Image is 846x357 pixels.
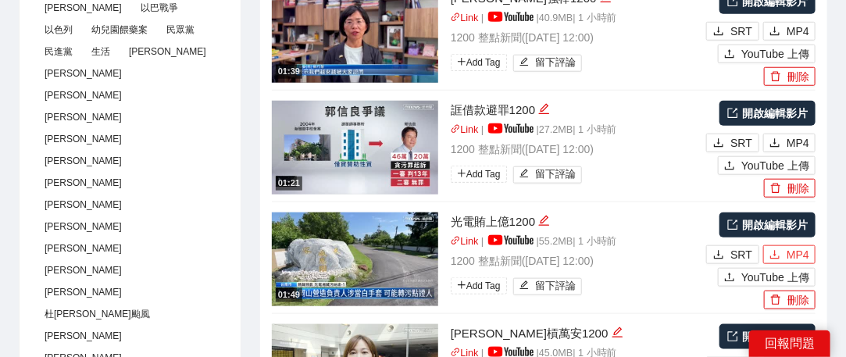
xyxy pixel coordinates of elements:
span: upload [724,272,735,284]
a: linkLink [451,124,479,135]
span: [PERSON_NAME] [38,109,128,126]
div: 誆借款避罪1200 [451,101,702,120]
span: SRT [730,246,752,263]
p: | | 55.2 MB | 1 小時前 [451,234,702,250]
p: 1200 整點新聞 ( [DATE] 12:00 ) [451,252,702,270]
div: 01:21 [276,177,302,190]
p: | | 40.9 MB | 1 小時前 [451,11,702,27]
span: download [713,249,724,262]
div: 01:49 [276,288,302,302]
button: delete刪除 [764,291,816,309]
span: delete [770,295,781,307]
p: 1200 整點新聞 ( [DATE] 12:00 ) [451,29,702,46]
span: link [451,124,461,134]
button: downloadSRT [706,22,759,41]
button: downloadMP4 [763,22,816,41]
a: linkLink [451,12,479,23]
img: yt_logo_rgb_light.a676ea31.png [488,123,534,134]
div: 光電賄上億1200 [451,212,702,231]
span: Add Tag [451,277,507,295]
span: SRT [730,134,752,152]
span: [PERSON_NAME] [38,196,128,213]
span: 以色列 [38,21,79,38]
span: edit [538,103,550,115]
span: [PERSON_NAME] [38,327,128,345]
span: YouTube 上傳 [741,45,809,62]
span: [PERSON_NAME] [38,65,128,82]
span: download [713,26,724,38]
span: [PERSON_NAME] [38,262,128,279]
span: link [451,12,461,23]
span: Add Tag [451,166,507,183]
span: delete [770,71,781,84]
button: edit留下評論 [513,166,583,184]
span: edit [538,215,550,227]
span: SRT [730,23,752,40]
div: 編輯 [612,324,623,343]
button: edit留下評論 [513,278,583,295]
div: 編輯 [538,101,550,120]
span: plus [457,57,466,66]
span: download [769,249,780,262]
span: download [769,137,780,150]
button: uploadYouTube 上傳 [718,45,816,63]
span: MP4 [787,134,809,152]
button: uploadYouTube 上傳 [718,156,816,175]
img: yt_logo_rgb_light.a676ea31.png [488,347,534,357]
span: MP4 [787,23,809,40]
span: edit [519,57,530,69]
span: [PERSON_NAME] [38,284,128,301]
button: downloadMP4 [763,134,816,152]
div: [PERSON_NAME]槓萬安1200 [451,324,702,343]
button: downloadSRT [706,134,759,152]
div: 回報問題 [749,330,830,357]
img: 22d763c3-39ce-4f8c-95cf-76a3426915ab.jpg [272,101,438,195]
button: downloadSRT [706,245,759,264]
span: [PERSON_NAME] [38,240,128,257]
button: delete刪除 [764,179,816,198]
span: edit [612,327,623,338]
span: edit [519,280,530,292]
p: 1200 整點新聞 ( [DATE] 12:00 ) [451,141,702,158]
span: MP4 [787,246,809,263]
span: delete [770,183,781,195]
a: linkLink [451,236,479,247]
span: [PERSON_NAME] [38,218,128,235]
img: yt_logo_rgb_light.a676ea31.png [488,12,534,22]
span: plus [457,169,466,178]
img: yt_logo_rgb_light.a676ea31.png [488,235,534,245]
span: [PERSON_NAME] [38,130,128,148]
span: YouTube 上傳 [741,269,809,286]
span: YouTube 上傳 [741,157,809,174]
button: uploadYouTube 上傳 [718,268,816,287]
span: link [451,236,461,246]
span: [PERSON_NAME] [123,43,212,60]
span: export [727,108,738,119]
span: [PERSON_NAME] [38,87,128,104]
span: 幼兒園餵藥案 [85,21,154,38]
p: | | 27.2 MB | 1 小時前 [451,123,702,138]
span: 民進黨 [38,43,79,60]
span: edit [519,169,530,180]
button: edit留下評論 [513,55,583,72]
span: export [727,220,738,230]
div: 01:39 [276,65,302,78]
span: 民眾黨 [160,21,201,38]
span: upload [724,48,735,61]
button: delete刪除 [764,67,816,86]
span: download [769,26,780,38]
a: 開啟編輯影片 [719,101,816,126]
span: [PERSON_NAME] [38,152,128,170]
div: 編輯 [538,212,550,231]
span: 生活 [85,43,116,60]
span: [PERSON_NAME] [38,174,128,191]
span: download [713,137,724,150]
a: 開啟編輯影片 [719,212,816,237]
button: downloadMP4 [763,245,816,264]
span: upload [724,160,735,173]
span: Add Tag [451,54,507,71]
span: export [727,331,738,342]
span: 杜[PERSON_NAME]颱風 [38,305,156,323]
a: 開啟編輯影片 [719,324,816,349]
span: plus [457,280,466,290]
